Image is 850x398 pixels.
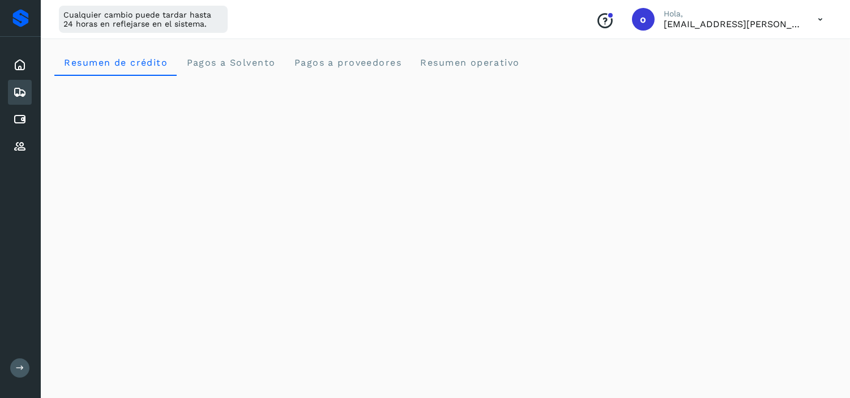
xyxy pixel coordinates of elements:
span: Pagos a proveedores [293,57,401,68]
span: Resumen de crédito [63,57,168,68]
p: ops.lozano@solvento.mx [664,19,800,29]
p: Hola, [664,9,800,19]
div: Inicio [8,53,32,78]
span: Pagos a Solvento [186,57,275,68]
span: Resumen operativo [420,57,520,68]
div: Cualquier cambio puede tardar hasta 24 horas en reflejarse en el sistema. [59,6,228,33]
div: Proveedores [8,134,32,159]
div: Embarques [8,80,32,105]
div: Cuentas por pagar [8,107,32,132]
